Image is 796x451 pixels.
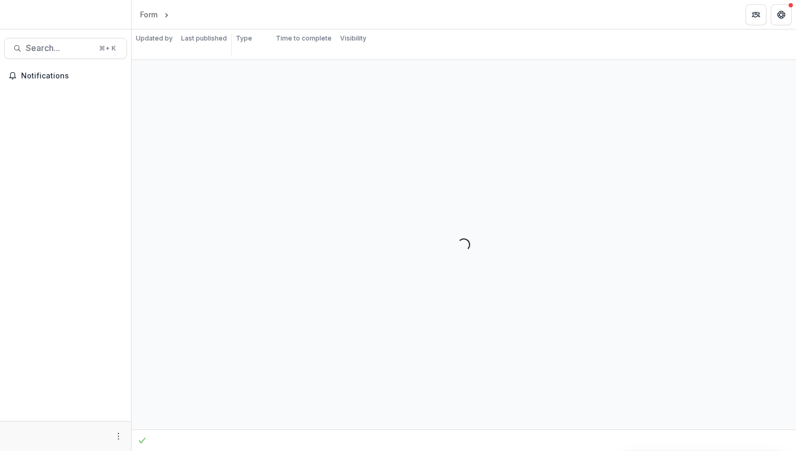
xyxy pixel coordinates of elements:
p: Time to complete [276,34,332,43]
p: Type [236,34,252,43]
button: Get Help [771,4,792,25]
p: Visibility [340,34,366,43]
button: Notifications [4,67,127,84]
button: Search... [4,38,127,59]
button: More [112,430,125,443]
a: Form [136,7,162,22]
nav: breadcrumb [136,7,216,22]
div: ⌘ + K [97,43,118,54]
button: Partners [745,4,767,25]
p: Updated by [136,34,173,43]
span: Notifications [21,72,123,81]
span: Search... [26,43,93,53]
div: Form [140,9,157,20]
p: Last published [181,34,227,43]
